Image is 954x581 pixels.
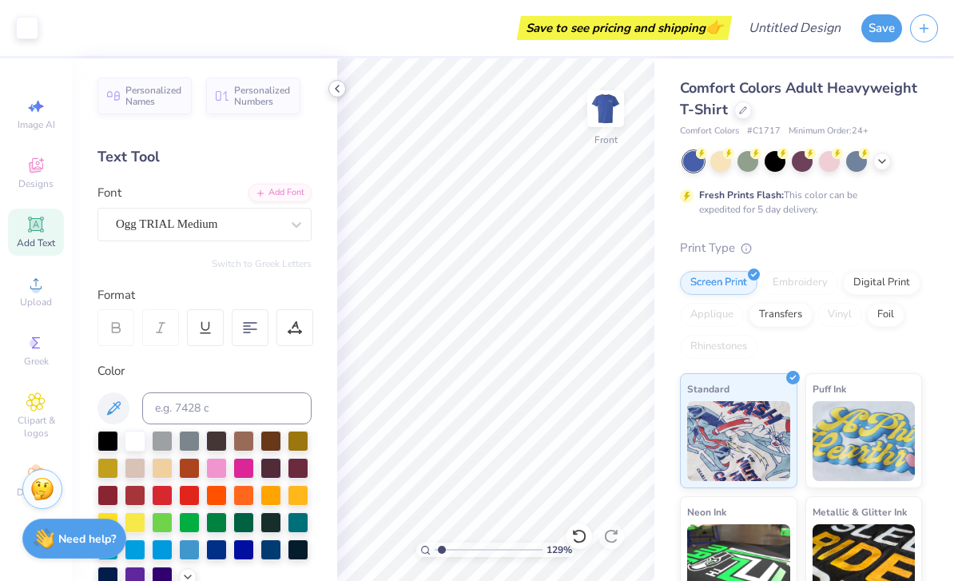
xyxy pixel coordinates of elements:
[24,355,49,368] span: Greek
[867,303,904,327] div: Foil
[97,184,121,202] label: Font
[789,125,869,138] span: Minimum Order: 24 +
[762,271,838,295] div: Embroidery
[18,118,55,131] span: Image AI
[813,380,846,397] span: Puff Ink
[212,257,312,270] button: Switch to Greek Letters
[521,16,728,40] div: Save to see pricing and shipping
[594,133,618,147] div: Front
[58,531,116,547] strong: Need help?
[680,239,922,257] div: Print Type
[680,271,757,295] div: Screen Print
[97,286,313,304] div: Format
[680,125,739,138] span: Comfort Colors
[813,503,907,520] span: Metallic & Glitter Ink
[17,237,55,249] span: Add Text
[234,85,291,107] span: Personalized Numbers
[248,184,312,202] div: Add Font
[680,335,757,359] div: Rhinestones
[547,543,572,557] span: 129 %
[590,93,622,125] img: Front
[125,85,182,107] span: Personalized Names
[747,125,781,138] span: # C1717
[699,188,896,217] div: This color can be expedited for 5 day delivery.
[680,303,744,327] div: Applique
[861,14,902,42] button: Save
[687,401,790,481] img: Standard
[817,303,862,327] div: Vinyl
[680,78,917,119] span: Comfort Colors Adult Heavyweight T-Shirt
[706,18,723,37] span: 👉
[20,296,52,308] span: Upload
[97,146,312,168] div: Text Tool
[142,392,312,424] input: e.g. 7428 c
[699,189,784,201] strong: Fresh Prints Flash:
[736,12,853,44] input: Untitled Design
[687,503,726,520] span: Neon Ink
[687,380,729,397] span: Standard
[17,486,55,499] span: Decorate
[813,401,916,481] img: Puff Ink
[97,362,312,380] div: Color
[18,177,54,190] span: Designs
[8,414,64,440] span: Clipart & logos
[843,271,920,295] div: Digital Print
[749,303,813,327] div: Transfers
